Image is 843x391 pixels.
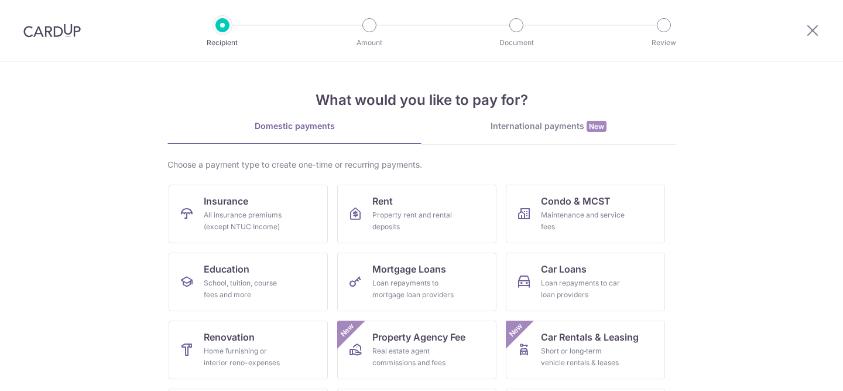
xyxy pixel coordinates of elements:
[372,345,457,369] div: Real estate agent commissions and fees
[204,262,249,276] span: Education
[204,345,288,369] div: Home furnishing or interior reno-expenses
[337,253,496,311] a: Mortgage LoansLoan repayments to mortgage loan providers
[372,330,465,344] span: Property Agency Fee
[204,194,248,208] span: Insurance
[372,209,457,233] div: Property rent and rental deposits
[587,121,606,132] span: New
[541,262,587,276] span: Car Loans
[337,185,496,243] a: RentProperty rent and rental deposits
[506,253,665,311] a: Car LoansLoan repayments to car loan providers
[506,321,526,340] span: New
[167,120,421,132] div: Domestic payments
[372,194,393,208] span: Rent
[421,120,676,132] div: International payments
[621,37,707,49] p: Review
[204,277,288,301] div: School, tuition, course fees and more
[23,23,81,38] img: CardUp
[204,330,255,344] span: Renovation
[169,253,328,311] a: EducationSchool, tuition, course fees and more
[167,90,676,111] h4: What would you like to pay for?
[372,262,446,276] span: Mortgage Loans
[337,321,496,379] a: Property Agency FeeReal estate agent commissions and feesNew
[338,321,357,340] span: New
[204,209,288,233] div: All insurance premiums (except NTUC Income)
[326,37,413,49] p: Amount
[169,321,328,379] a: RenovationHome furnishing or interior reno-expenses
[541,277,625,301] div: Loan repayments to car loan providers
[506,321,665,379] a: Car Rentals & LeasingShort or long‑term vehicle rentals & leasesNew
[169,185,328,243] a: InsuranceAll insurance premiums (except NTUC Income)
[541,194,611,208] span: Condo & MCST
[541,330,639,344] span: Car Rentals & Leasing
[167,159,676,171] div: Choose a payment type to create one-time or recurring payments.
[541,209,625,233] div: Maintenance and service fees
[372,277,457,301] div: Loan repayments to mortgage loan providers
[473,37,560,49] p: Document
[541,345,625,369] div: Short or long‑term vehicle rentals & leases
[506,185,665,243] a: Condo & MCSTMaintenance and service fees
[179,37,266,49] p: Recipient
